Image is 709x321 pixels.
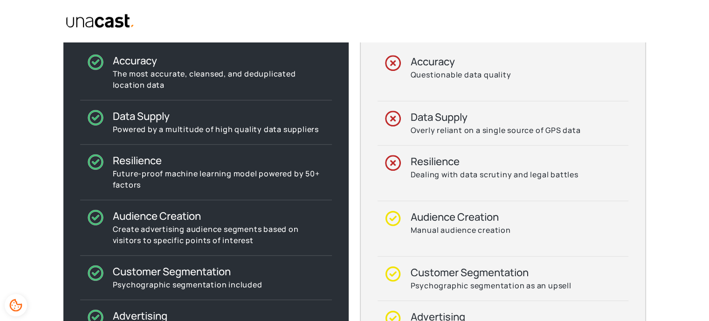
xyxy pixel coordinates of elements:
p: Future-proof machine learning model powered by 50+ factors [113,168,332,190]
p: Overly reliant on a single source of GPS data [410,125,585,136]
p: Powered by a multitude of high quality data suppliers [113,124,324,135]
div: Resilience [113,154,332,167]
img: x icon [385,111,401,126]
div: Audience Creation [113,209,332,223]
p: The most accurate, cleansed, and deduplicated location data [113,68,332,91]
p: Psychographic segmentation included [113,279,267,290]
div: Cookie Preferences [5,294,27,316]
div: Resilience [410,155,583,168]
img: x icon [385,155,401,171]
p: Manual audience creation [410,224,515,236]
div: Accuracy [113,54,332,67]
p: Create advertising audience segments based on visitors to specific points of interest [113,223,332,246]
img: Unacast text logo [66,14,135,28]
a: home [61,14,135,28]
div: Data Supply [113,110,324,123]
img: checkmark [385,210,401,226]
img: x icon [385,55,401,71]
p: Questionable data quality [410,69,516,80]
img: checkmark icon [88,265,103,281]
p: Dealing with data scrutiny and legal battles [410,169,583,180]
img: checkmark [385,266,401,282]
div: Customer Segmentation [410,266,576,279]
div: Customer Segmentation [113,265,267,278]
img: checkmark icon [88,110,103,126]
img: checkmark icon [88,154,103,170]
img: checkmark icon [88,209,103,225]
div: Accuracy [410,55,516,68]
div: Audience Creation [410,210,515,223]
img: checkmark icon [88,54,103,70]
p: Psychographic segmentation as an upsell [410,280,576,291]
div: Data Supply [410,111,585,124]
